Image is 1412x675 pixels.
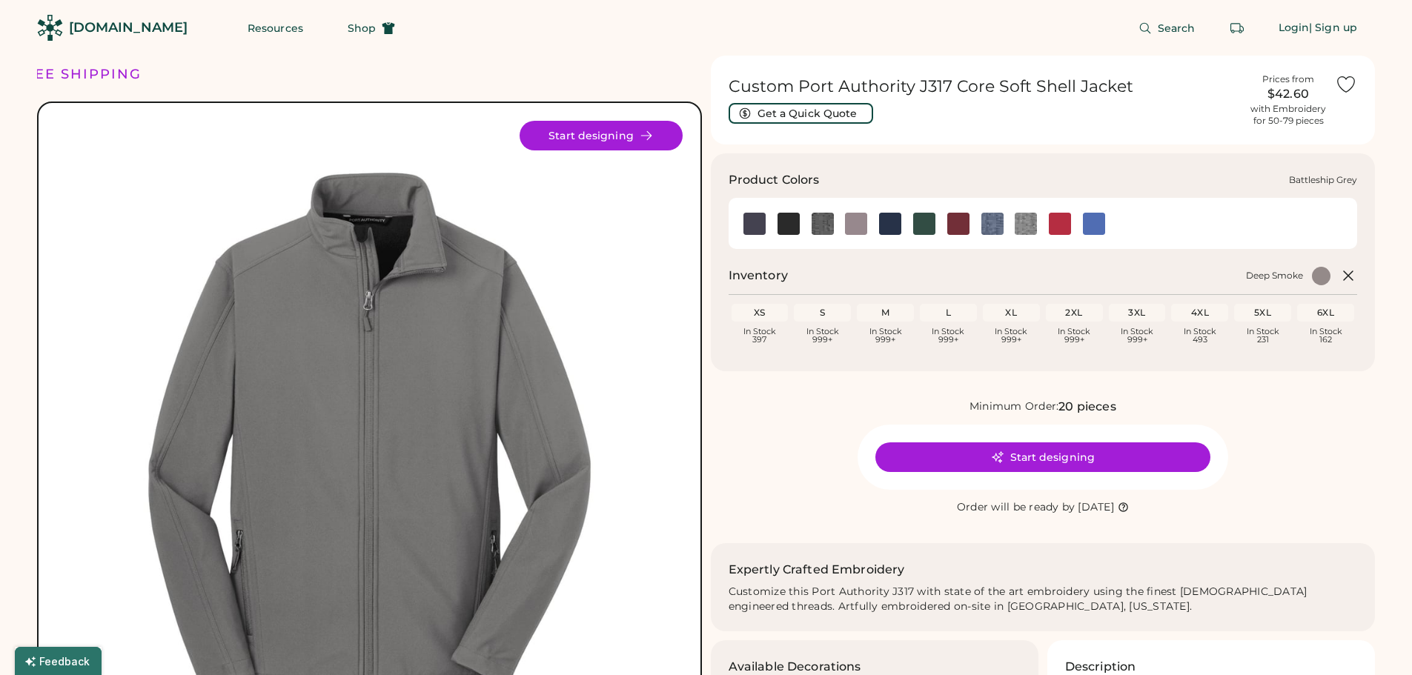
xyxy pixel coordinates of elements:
div: 6XL [1300,307,1351,319]
div: In Stock 999+ [860,327,911,344]
div: 20 pieces [1058,398,1116,416]
button: Search [1121,13,1213,43]
div: Black Charcoal Heather [812,213,834,235]
div: M [860,307,911,319]
div: Customize this Port Authority J317 with state of the art embroidery using the finest [DEMOGRAPHIC... [729,585,1358,614]
img: Pearl Grey Heather Swatch Image [1015,213,1037,235]
div: Login [1279,21,1310,36]
div: In Stock 999+ [797,327,848,344]
div: Prices from [1262,73,1314,85]
img: True Royal Swatch Image [1083,213,1105,235]
div: In Stock 231 [1237,327,1288,344]
button: Resources [230,13,321,43]
div: In Stock 493 [1174,327,1225,344]
div: Forest Green [913,213,935,235]
div: 4XL [1174,307,1225,319]
div: Pearl Grey Heather [1015,213,1037,235]
div: [DOMAIN_NAME] [69,19,188,37]
img: Deep Smoke Swatch Image [845,213,867,235]
div: Maroon [947,213,969,235]
div: XS [735,307,786,319]
div: L [923,307,974,319]
div: | Sign up [1309,21,1357,36]
div: Minimum Order: [969,399,1059,414]
div: 2XL [1049,307,1100,319]
div: Black [778,213,800,235]
img: Rendered Logo - Screens [37,15,63,41]
img: Black Swatch Image [778,213,800,235]
div: FREE SHIPPING [14,64,142,84]
img: Rich Red Swatch Image [1049,213,1071,235]
div: In Stock 999+ [1112,327,1163,344]
div: 3XL [1112,307,1163,319]
div: In Stock 999+ [986,327,1037,344]
img: Forest Green Swatch Image [913,213,935,235]
div: In Stock 397 [735,327,786,344]
img: Black Charcoal Heather Swatch Image [812,213,834,235]
div: [DATE] [1078,500,1114,515]
div: In Stock 999+ [923,327,974,344]
div: Battleship Grey [1289,174,1357,186]
div: Battleship Grey [743,213,766,235]
img: Dress Blue Navy Swatch Image [879,213,901,235]
div: with Embroidery for 50-79 pieces [1250,103,1326,127]
div: Deep Smoke [1246,270,1303,282]
button: Start designing [520,121,683,150]
div: 5XL [1237,307,1288,319]
h2: Inventory [729,267,788,285]
div: Dress Blue Navy [879,213,901,235]
img: Battleship Grey Swatch Image [743,213,766,235]
div: XL [986,307,1037,319]
button: Get a Quick Quote [729,103,873,124]
h3: Product Colors [729,171,820,189]
div: Deep Smoke [845,213,867,235]
img: Navy Heather Swatch Image [981,213,1004,235]
button: Shop [330,13,413,43]
div: Rich Red [1049,213,1071,235]
h2: Expertly Crafted Embroidery [729,561,905,579]
div: S [797,307,848,319]
span: Search [1158,23,1196,33]
img: Maroon Swatch Image [947,213,969,235]
button: Start designing [875,442,1210,472]
div: In Stock 162 [1300,327,1351,344]
div: Navy Heather [981,213,1004,235]
div: $42.60 [1250,85,1326,103]
h1: Custom Port Authority J317 Core Soft Shell Jacket [729,76,1242,97]
div: True Royal [1083,213,1105,235]
span: Shop [348,23,376,33]
button: Retrieve an order [1222,13,1252,43]
div: Order will be ready by [957,500,1075,515]
div: In Stock 999+ [1049,327,1100,344]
